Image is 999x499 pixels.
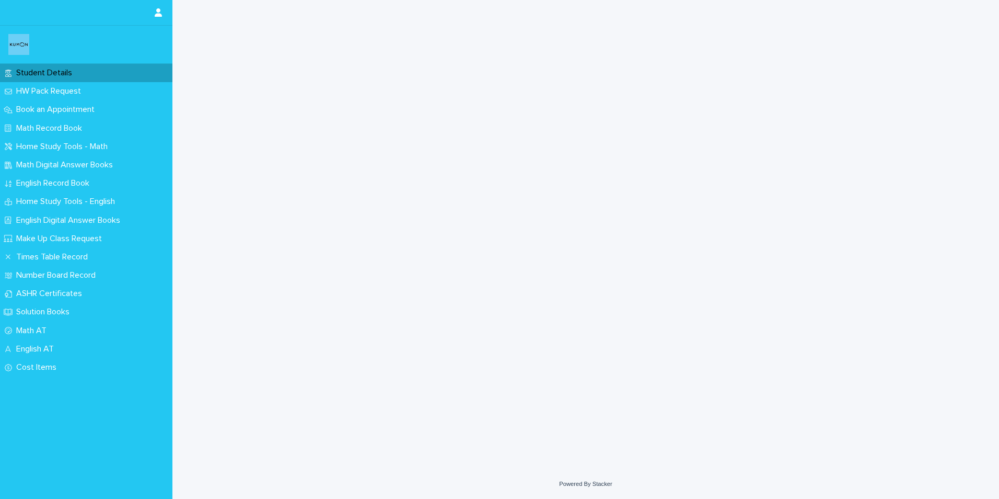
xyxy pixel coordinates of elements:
p: English Digital Answer Books [12,216,129,225]
p: Math Digital Answer Books [12,160,121,170]
p: Number Board Record [12,270,104,280]
p: Book an Appointment [12,105,103,115]
p: English Record Book [12,178,98,188]
p: ASHR Certificates [12,289,90,299]
p: Times Table Record [12,252,96,262]
p: Home Study Tools - Math [12,142,116,152]
p: English AT [12,344,62,354]
p: Cost Items [12,362,65,372]
p: Solution Books [12,307,78,317]
a: Powered By Stacker [559,481,612,487]
p: Math Record Book [12,123,90,133]
p: Make Up Class Request [12,234,110,244]
p: Math AT [12,326,55,336]
p: Home Study Tools - English [12,197,123,207]
p: Student Details [12,68,80,78]
img: o6XkwfS7S2qhyeB9lxyF [8,34,29,55]
p: HW Pack Request [12,86,89,96]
